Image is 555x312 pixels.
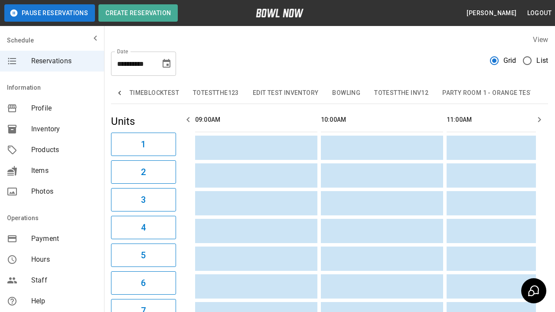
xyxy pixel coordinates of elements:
[186,83,246,104] button: TOTESTTHE123
[4,4,95,22] button: Pause Reservations
[195,107,317,132] th: 09:00AM
[435,83,541,104] button: Party Room 1 - Orange test
[141,276,146,290] h6: 6
[31,166,97,176] span: Items
[31,103,97,114] span: Profile
[98,4,178,22] button: Create Reservation
[111,271,176,295] button: 6
[503,55,516,66] span: Grid
[141,193,146,207] h6: 3
[31,124,97,134] span: Inventory
[536,55,548,66] span: List
[111,244,176,267] button: 5
[524,5,555,21] button: Logout
[111,133,176,156] button: 1
[321,107,443,132] th: 10:00AM
[31,145,97,155] span: Products
[31,234,97,244] span: Payment
[246,83,326,104] button: Edit Test Inventory
[123,83,186,104] button: TimeBlockTest
[111,216,176,239] button: 4
[325,83,367,104] button: Bowling
[158,55,175,72] button: Choose date, selected date is Aug 29, 2025
[533,36,548,44] label: View
[367,83,435,104] button: TOTESTTHE INV12
[31,186,97,197] span: Photos
[141,248,146,262] h6: 5
[141,165,146,179] h6: 2
[141,137,146,151] h6: 1
[111,160,176,184] button: 2
[31,254,97,265] span: Hours
[111,188,176,211] button: 3
[111,114,176,128] h5: Units
[463,5,520,21] button: [PERSON_NAME]
[141,221,146,234] h6: 4
[31,296,97,306] span: Help
[31,56,97,66] span: Reservations
[31,275,97,286] span: Staff
[256,9,304,17] img: logo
